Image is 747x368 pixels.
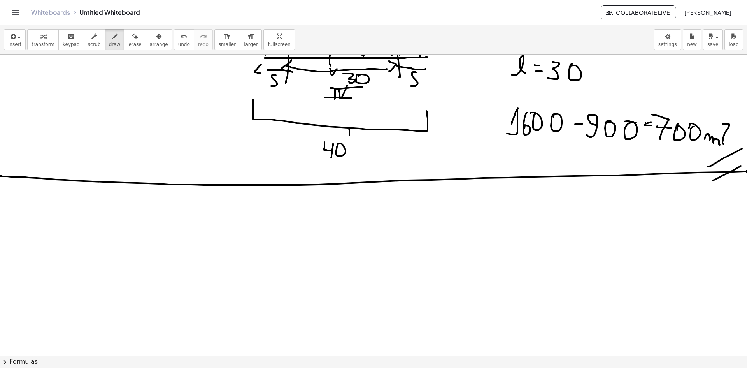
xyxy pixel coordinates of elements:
[601,5,676,19] button: Collaborate Live
[678,5,738,19] button: [PERSON_NAME]
[88,42,101,47] span: scrub
[109,42,121,47] span: draw
[31,9,70,16] a: Whiteboards
[27,29,59,50] button: transform
[244,42,258,47] span: larger
[198,42,209,47] span: redo
[214,29,240,50] button: format_sizesmaller
[146,29,172,50] button: arrange
[247,32,254,41] i: format_size
[607,9,670,16] span: Collaborate Live
[268,42,290,47] span: fullscreen
[4,29,26,50] button: insert
[219,42,236,47] span: smaller
[683,29,701,50] button: new
[654,29,681,50] button: settings
[105,29,125,50] button: draw
[174,29,194,50] button: undoundo
[58,29,84,50] button: keyboardkeypad
[32,42,54,47] span: transform
[223,32,231,41] i: format_size
[263,29,295,50] button: fullscreen
[180,32,188,41] i: undo
[150,42,168,47] span: arrange
[124,29,146,50] button: erase
[687,42,697,47] span: new
[729,42,739,47] span: load
[240,29,262,50] button: format_sizelarger
[9,6,22,19] button: Toggle navigation
[724,29,743,50] button: load
[194,29,213,50] button: redoredo
[63,42,80,47] span: keypad
[178,42,190,47] span: undo
[684,9,731,16] span: [PERSON_NAME]
[658,42,677,47] span: settings
[128,42,141,47] span: erase
[200,32,207,41] i: redo
[8,42,21,47] span: insert
[707,42,718,47] span: save
[84,29,105,50] button: scrub
[703,29,723,50] button: save
[67,32,75,41] i: keyboard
